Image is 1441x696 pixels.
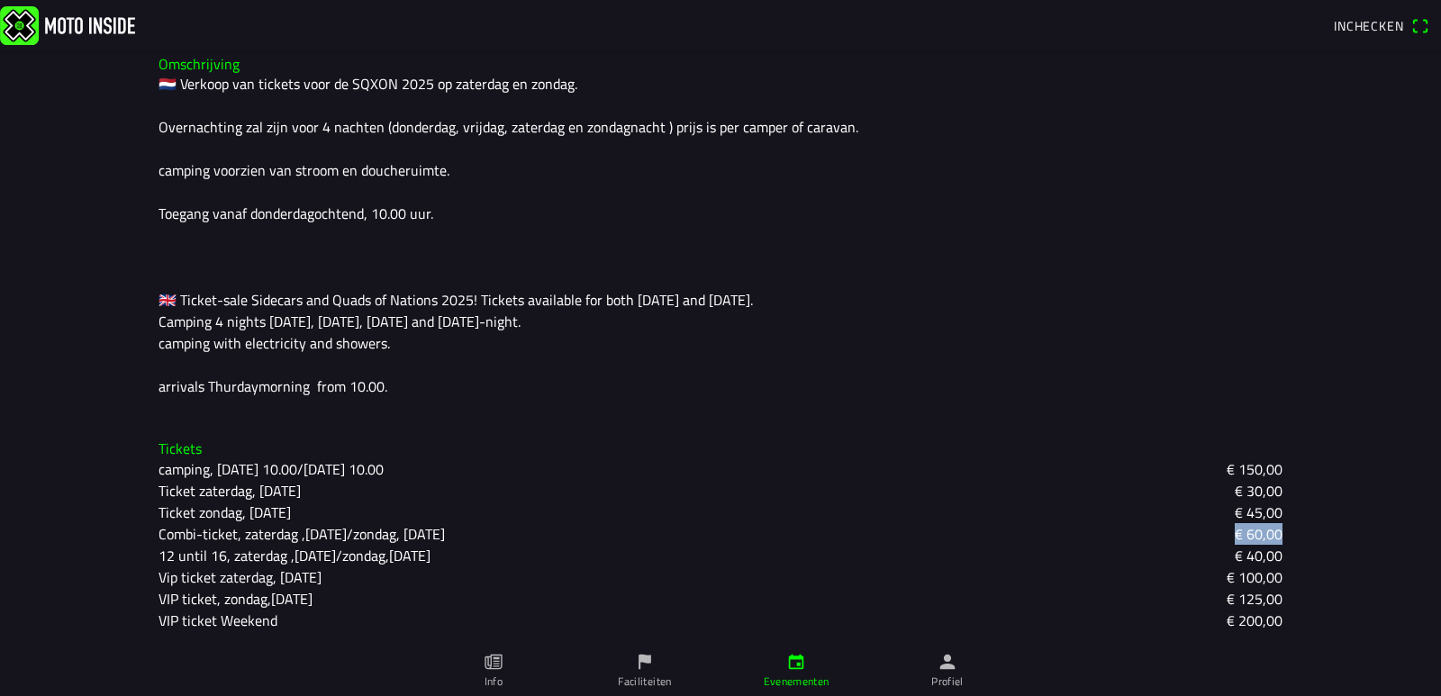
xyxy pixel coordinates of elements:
ion-icon: flag [635,652,655,672]
ion-label: Faciliteiten [618,673,671,690]
ion-label: Info [485,673,503,690]
span: Inchecken [1334,16,1404,35]
ion-text: € 30,00 [1235,480,1282,502]
ion-icon: calendar [786,652,806,672]
ion-text: € 100,00 [1227,566,1282,588]
ion-icon: person [938,652,957,672]
ion-text: Ticket zondag, [DATE] [159,502,291,523]
ion-label: Profiel [931,673,964,690]
ion-text: € 200,00 [1227,610,1282,631]
ion-text: Combi-ticket, zaterdag ,[DATE]/zondag, [DATE] [159,523,445,545]
ion-text: € 150,00 [1227,458,1282,480]
ion-text: camping, [DATE] 10.00/[DATE] 10.00 [159,458,384,480]
ion-text: VIP ticket, zondag,[DATE] [159,588,313,610]
ion-text: € 40,00 [1235,545,1282,566]
ion-text: Ticket zaterdag, [DATE] [159,480,301,502]
h3: Tickets [159,440,1282,457]
h3: Omschrijving [159,56,1282,73]
ion-text: € 45,00 [1235,502,1282,523]
ion-text: VIP ticket Weekend [159,610,277,631]
ion-icon: paper [484,652,503,672]
ion-text: € 125,00 [1227,588,1282,610]
ion-text: € 60,00 [1235,523,1282,545]
ion-text: 12 until 16, zaterdag ,[DATE]/zondag,[DATE] [159,545,430,566]
div: 🇳🇱 Verkoop van tickets voor de SQXON 2025 op zaterdag en zondag. Overnachting zal zijn voor 4 nac... [159,73,1282,397]
ion-label: Evenementen [764,673,829,690]
ion-text: Vip ticket zaterdag, [DATE] [159,566,322,588]
a: Incheckenqr scanner [1325,10,1437,41]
